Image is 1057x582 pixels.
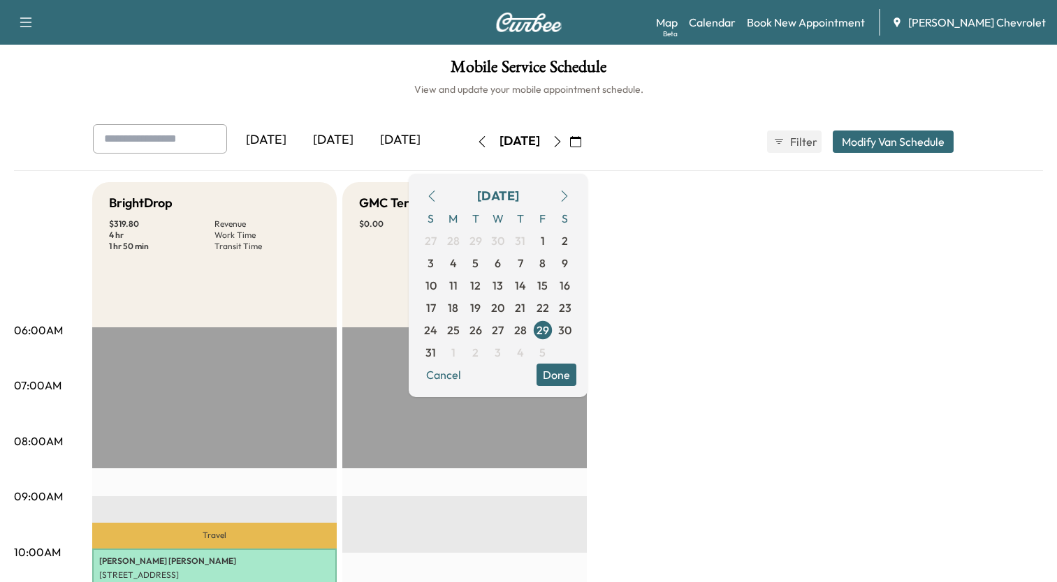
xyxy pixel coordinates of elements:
[92,523,337,549] p: Travel
[492,322,504,338] span: 27
[425,232,437,249] span: 27
[532,207,554,230] span: F
[367,124,434,156] div: [DATE]
[14,544,61,560] p: 10:00AM
[470,299,481,316] span: 19
[14,488,63,505] p: 09:00AM
[448,299,458,316] span: 18
[518,255,523,271] span: 7
[491,299,504,316] span: 20
[689,14,736,31] a: Calendar
[833,130,954,153] button: Modify Van Schedule
[495,13,562,32] img: Curbee Logo
[558,322,571,338] span: 30
[425,344,436,361] span: 31
[300,124,367,156] div: [DATE]
[14,377,61,394] p: 07:00AM
[493,277,503,294] span: 13
[233,124,300,156] div: [DATE]
[515,299,525,316] span: 21
[424,322,437,338] span: 24
[359,193,432,213] h5: GMC Terrain
[442,207,465,230] span: M
[472,255,479,271] span: 5
[472,344,479,361] span: 2
[109,193,173,213] h5: BrightDrop
[663,29,678,39] div: Beta
[214,218,320,230] p: Revenue
[449,277,458,294] span: 11
[487,207,509,230] span: W
[790,133,815,150] span: Filter
[747,14,865,31] a: Book New Appointment
[908,14,1046,31] span: [PERSON_NAME] Chevrolet
[539,255,546,271] span: 8
[491,232,504,249] span: 30
[450,255,457,271] span: 4
[14,59,1043,82] h1: Mobile Service Schedule
[539,344,546,361] span: 5
[426,299,436,316] span: 17
[562,232,568,249] span: 2
[541,232,545,249] span: 1
[562,255,568,271] span: 9
[447,322,460,338] span: 25
[14,82,1043,96] h6: View and update your mobile appointment schedule.
[109,218,214,230] p: $ 319.80
[109,230,214,241] p: 4 hr
[214,241,320,252] p: Transit Time
[425,277,437,294] span: 10
[495,255,501,271] span: 6
[500,133,540,150] div: [DATE]
[99,555,330,567] p: [PERSON_NAME] [PERSON_NAME]
[514,322,527,338] span: 28
[537,299,549,316] span: 22
[469,322,482,338] span: 26
[420,207,442,230] span: S
[470,277,481,294] span: 12
[515,277,526,294] span: 14
[495,344,501,361] span: 3
[656,14,678,31] a: MapBeta
[515,232,525,249] span: 31
[554,207,576,230] span: S
[537,364,576,386] button: Done
[767,130,822,153] button: Filter
[559,299,571,316] span: 23
[477,186,519,206] div: [DATE]
[359,218,465,230] p: $ 0.00
[517,344,524,361] span: 4
[14,433,63,449] p: 08:00AM
[537,322,549,338] span: 29
[560,277,570,294] span: 16
[420,364,467,386] button: Cancel
[109,241,214,252] p: 1 hr 50 min
[509,207,532,230] span: T
[428,255,434,271] span: 3
[465,207,487,230] span: T
[14,322,63,338] p: 06:00AM
[537,277,548,294] span: 15
[214,230,320,241] p: Work Time
[447,232,460,249] span: 28
[469,232,482,249] span: 29
[451,344,455,361] span: 1
[99,569,330,581] p: [STREET_ADDRESS]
